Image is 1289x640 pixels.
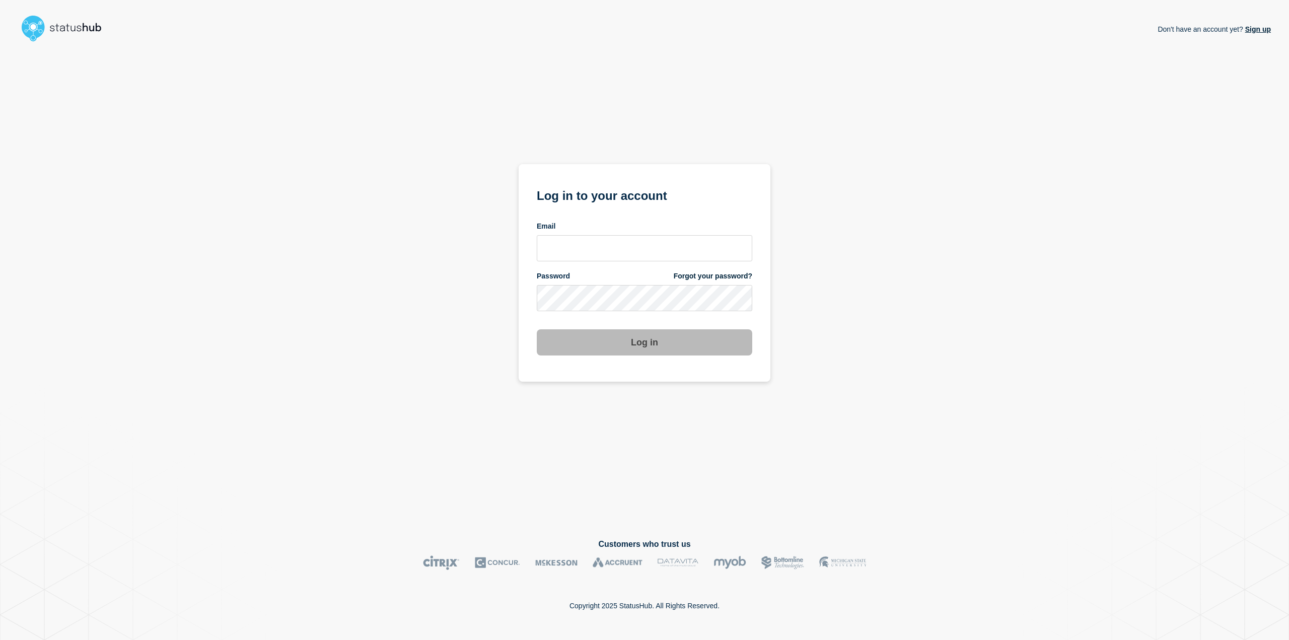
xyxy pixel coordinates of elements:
[537,329,752,355] button: Log in
[475,555,520,570] img: Concur logo
[761,555,804,570] img: Bottomline logo
[537,285,752,311] input: password input
[713,555,746,570] img: myob logo
[1243,25,1271,33] a: Sign up
[674,271,752,281] a: Forgot your password?
[18,12,114,44] img: StatusHub logo
[537,271,570,281] span: Password
[593,555,642,570] img: Accruent logo
[423,555,460,570] img: Citrix logo
[537,235,752,261] input: email input
[537,222,555,231] span: Email
[537,185,752,204] h1: Log in to your account
[18,540,1271,549] h2: Customers who trust us
[535,555,578,570] img: McKesson logo
[658,555,698,570] img: DataVita logo
[819,555,866,570] img: MSU logo
[569,602,720,610] p: Copyright 2025 StatusHub. All Rights Reserved.
[1158,17,1271,41] p: Don't have an account yet?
